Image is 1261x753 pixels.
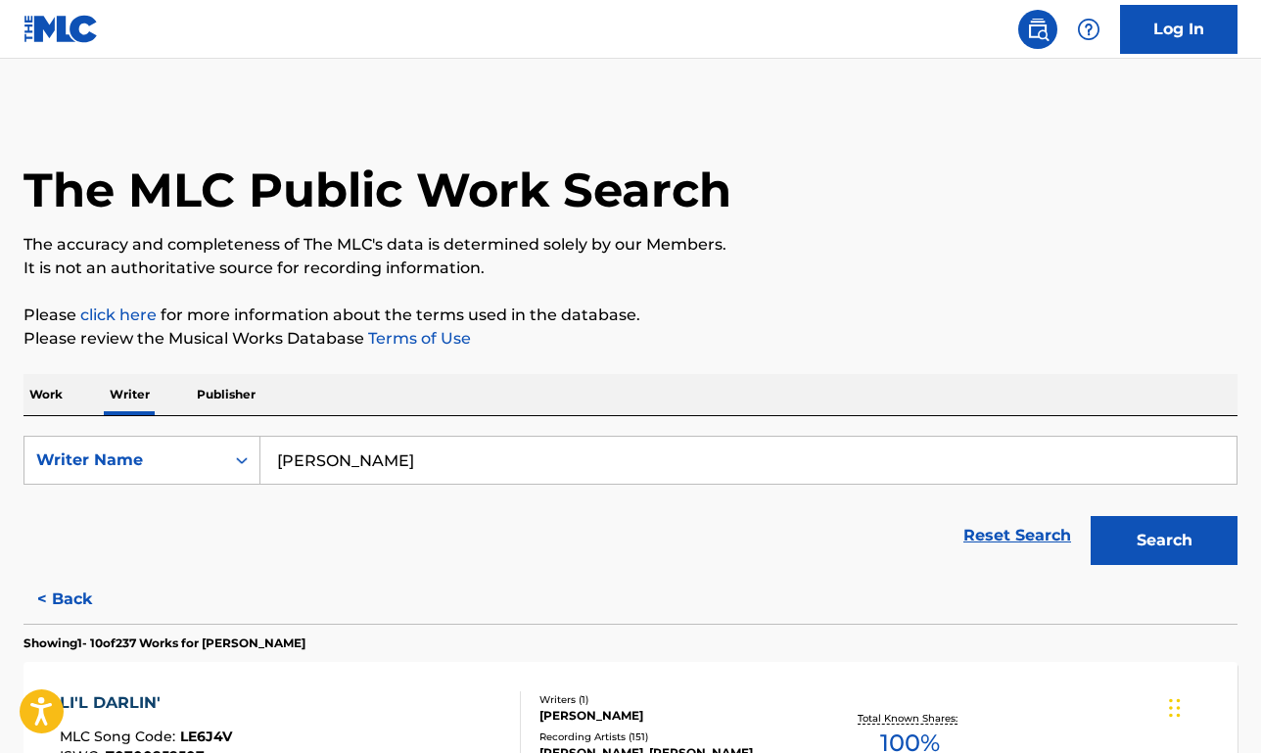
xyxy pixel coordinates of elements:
[23,327,1238,351] p: Please review the Musical Works Database
[104,374,156,415] p: Writer
[364,329,471,348] a: Terms of Use
[60,691,232,715] div: LI'L DARLIN'
[1026,18,1050,41] img: search
[1163,659,1261,753] iframe: Chat Widget
[1077,18,1100,41] img: help
[1169,679,1181,737] div: Drag
[191,374,261,415] p: Publisher
[1069,10,1108,49] div: Help
[80,306,157,324] a: click here
[1206,476,1261,634] iframe: Resource Center
[23,635,305,652] p: Showing 1 - 10 of 237 Works for [PERSON_NAME]
[23,374,69,415] p: Work
[539,692,810,707] div: Writers ( 1 )
[1091,516,1238,565] button: Search
[60,728,180,745] span: MLC Song Code :
[539,707,810,725] div: [PERSON_NAME]
[23,161,731,219] h1: The MLC Public Work Search
[1120,5,1238,54] a: Log In
[23,233,1238,257] p: The accuracy and completeness of The MLC's data is determined solely by our Members.
[954,514,1081,557] a: Reset Search
[180,728,232,745] span: LE6J4V
[858,711,962,726] p: Total Known Shares:
[23,257,1238,280] p: It is not an authoritative source for recording information.
[1018,10,1057,49] a: Public Search
[539,729,810,744] div: Recording Artists ( 151 )
[23,575,141,624] button: < Back
[36,448,212,472] div: Writer Name
[23,436,1238,575] form: Search Form
[23,304,1238,327] p: Please for more information about the terms used in the database.
[23,15,99,43] img: MLC Logo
